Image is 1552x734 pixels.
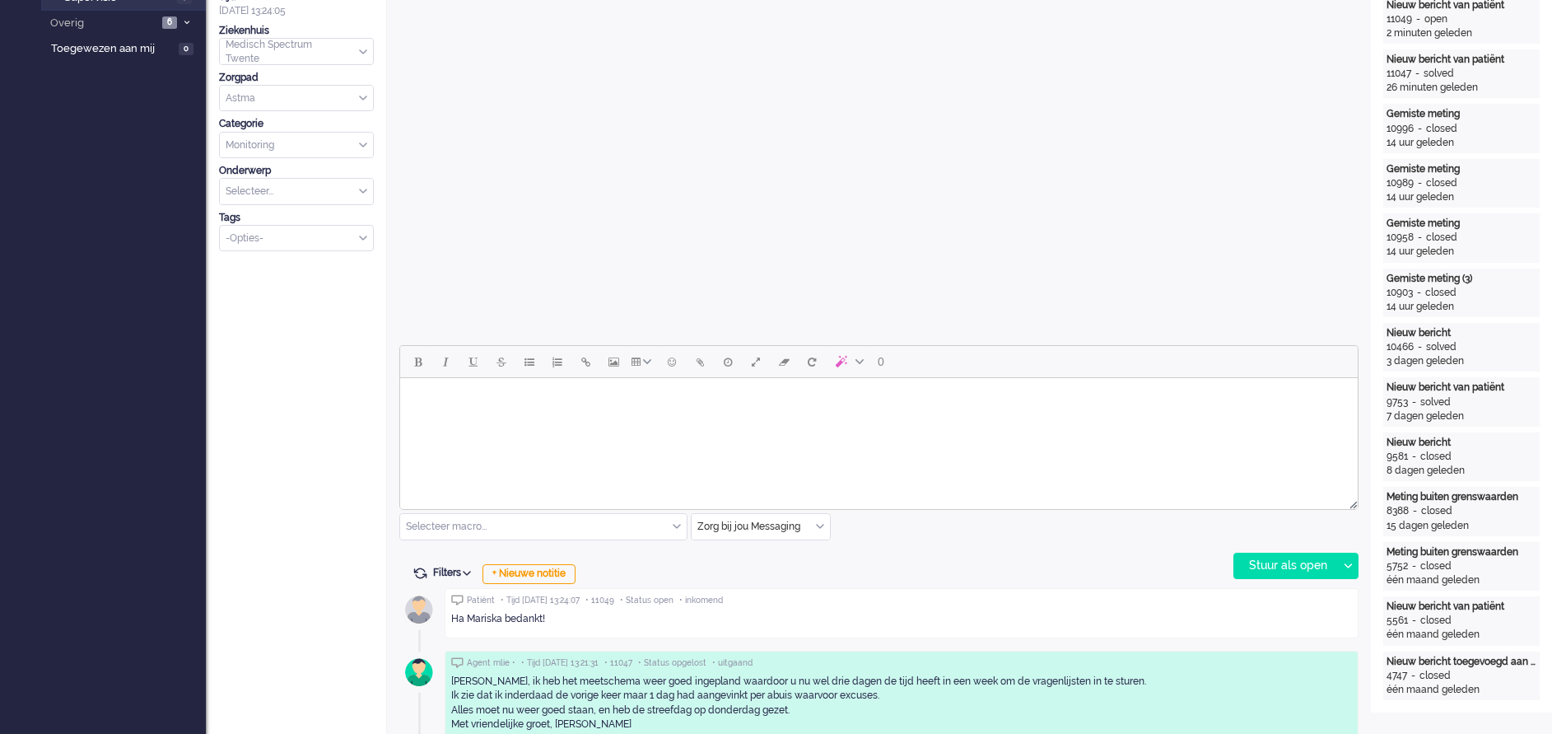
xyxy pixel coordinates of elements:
div: solved [1424,67,1454,81]
div: Stuur als open [1234,554,1337,578]
button: Strikethrough [487,348,515,376]
div: closed [1425,286,1456,300]
div: één maand geleden [1387,628,1536,642]
button: Insert/edit link [571,348,599,376]
button: Italic [431,348,459,376]
button: AI [826,348,870,376]
div: Meting buiten grenswaarden [1387,545,1536,559]
div: één maand geleden [1387,683,1536,697]
div: 10958 [1387,231,1414,245]
span: Patiënt [467,595,495,606]
div: - [1414,122,1426,136]
div: closed [1421,504,1452,518]
div: 10996 [1387,122,1414,136]
span: Overig [48,16,157,31]
div: 14 uur geleden [1387,300,1536,314]
button: Clear formatting [770,348,798,376]
button: Bold [403,348,431,376]
div: closed [1426,176,1457,190]
div: - [1407,669,1419,683]
div: Select Tags [219,225,374,252]
button: Add attachment [686,348,714,376]
button: 0 [870,348,892,376]
div: 10466 [1387,340,1414,354]
div: solved [1426,340,1456,354]
div: Ha Mariska bedankt! [451,612,1352,626]
div: closed [1426,231,1457,245]
div: Nieuw bericht van patiënt [1387,381,1536,395]
span: • Status open [620,595,673,606]
div: 26 minuten geleden [1387,81,1536,95]
div: 4747 [1387,669,1407,683]
div: Resize [1344,494,1358,509]
button: Bullet list [515,348,543,376]
div: open [1424,12,1447,26]
div: - [1414,231,1426,245]
div: Nieuw bericht van patiënt [1387,53,1536,67]
div: 2 minuten geleden [1387,26,1536,40]
span: • Status opgelost [638,657,706,669]
div: 3 dagen geleden [1387,354,1536,368]
span: • Tijd [DATE] 13:21:31 [521,657,599,669]
div: 14 uur geleden [1387,190,1536,204]
div: Nieuw bericht [1387,436,1536,450]
button: Table [627,348,658,376]
div: closed [1426,122,1457,136]
div: - [1408,559,1420,573]
div: Nieuw bericht [1387,326,1536,340]
div: 7 dagen geleden [1387,409,1536,423]
div: Ziekenhuis [219,24,374,38]
div: Categorie [219,117,374,131]
img: avatar [398,652,440,693]
button: Insert/edit image [599,348,627,376]
div: 11049 [1387,12,1412,26]
span: • uitgaand [712,657,753,669]
div: 8388 [1387,504,1409,518]
div: 5561 [1387,614,1408,628]
div: - [1409,504,1421,518]
div: - [1408,450,1420,464]
div: + Nieuwe notitie [482,564,576,584]
div: 9753 [1387,395,1408,409]
button: Underline [459,348,487,376]
div: - [1411,67,1424,81]
div: Gemiste meting [1387,217,1536,231]
div: closed [1419,669,1451,683]
button: Reset content [798,348,826,376]
div: - [1408,614,1420,628]
span: 6 [162,16,177,29]
span: 0 [179,43,193,55]
div: 8 dagen geleden [1387,464,1536,478]
button: Delay message [714,348,742,376]
div: 9581 [1387,450,1408,464]
div: - [1414,340,1426,354]
button: Emoticons [658,348,686,376]
div: - [1412,12,1424,26]
div: 14 uur geleden [1387,245,1536,259]
span: Filters [433,567,477,578]
div: één maand geleden [1387,573,1536,587]
div: - [1414,176,1426,190]
button: Fullscreen [742,348,770,376]
div: 15 dagen geleden [1387,519,1536,533]
img: ic_chat_grey.svg [451,657,464,668]
div: Gemiste meting (3) [1387,272,1536,286]
div: Tags [219,211,374,225]
div: - [1413,286,1425,300]
a: Toegewezen aan mij 0 [48,39,206,57]
div: Meting buiten grenswaarden [1387,490,1536,504]
div: 10903 [1387,286,1413,300]
span: • 11047 [604,657,632,669]
div: closed [1420,450,1452,464]
div: Onderwerp [219,164,374,178]
div: solved [1420,395,1451,409]
button: Numbered list [543,348,571,376]
div: 14 uur geleden [1387,136,1536,150]
span: Toegewezen aan mij [51,41,174,57]
div: 10989 [1387,176,1414,190]
img: avatar [398,589,440,630]
span: Agent mlie • [467,657,515,669]
span: 0 [878,355,884,368]
div: Nieuw bericht van patiënt [1387,600,1536,614]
